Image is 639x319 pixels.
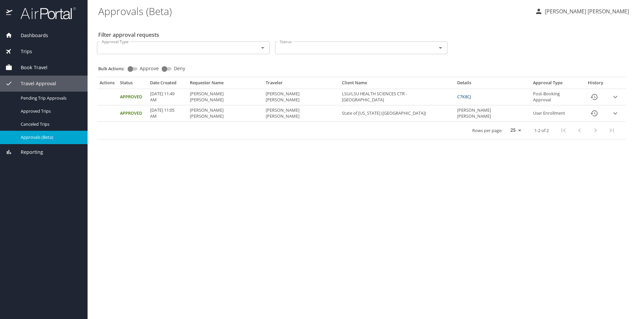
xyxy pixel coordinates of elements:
[174,66,185,71] span: Deny
[117,80,147,89] th: Status
[534,128,549,133] p: 1-2 of 2
[147,80,187,89] th: Date Created
[12,48,32,55] span: Trips
[543,7,629,15] p: [PERSON_NAME] [PERSON_NAME]
[21,121,80,127] span: Canceled Trips
[263,89,339,105] td: [PERSON_NAME] [PERSON_NAME]
[12,80,56,87] span: Travel Approval
[584,80,608,89] th: History
[98,66,130,72] p: Bulk Actions:
[263,105,339,122] td: [PERSON_NAME] [PERSON_NAME]
[530,80,584,89] th: Approval Type
[147,89,187,105] td: [DATE] 11:49 AM
[530,89,584,105] td: Post-Booking Approval
[610,108,620,118] button: expand row
[505,125,524,135] select: rows per page
[6,7,13,20] img: icon-airportal.png
[610,92,620,102] button: expand row
[339,89,455,105] td: LSU/LSU HEALTH SCIENCES CTR - [GEOGRAPHIC_DATA]
[117,89,147,105] td: Approved
[98,1,529,21] h1: Approvals (Beta)
[21,95,80,101] span: Pending Trip Approvals
[21,108,80,114] span: Approved Trips
[436,43,445,52] button: Open
[147,105,187,122] td: [DATE] 11:05 AM
[586,89,602,105] button: History
[12,64,47,71] span: Book Travel
[140,66,159,71] span: Approve
[339,105,455,122] td: State of [US_STATE] ([GEOGRAPHIC_DATA])
[339,80,455,89] th: Client Name
[13,7,76,20] img: airportal-logo.png
[472,128,502,133] p: Rows per page:
[263,80,339,89] th: Traveler
[455,80,530,89] th: Details
[258,43,267,52] button: Open
[457,94,471,100] a: C7K8CJ
[187,89,263,105] td: [PERSON_NAME] [PERSON_NAME]
[12,32,48,39] span: Dashboards
[455,105,530,122] td: [PERSON_NAME] [PERSON_NAME]
[12,148,43,156] span: Reporting
[530,105,584,122] td: User Enrollment
[98,29,159,40] h2: Filter approval requests
[586,105,602,121] button: History
[187,80,263,89] th: Requester Name
[117,105,147,122] td: Approved
[532,5,632,17] button: [PERSON_NAME] [PERSON_NAME]
[97,80,626,139] table: Approval table
[97,80,117,89] th: Actions
[21,134,80,140] span: Approvals (Beta)
[187,105,263,122] td: [PERSON_NAME] [PERSON_NAME]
